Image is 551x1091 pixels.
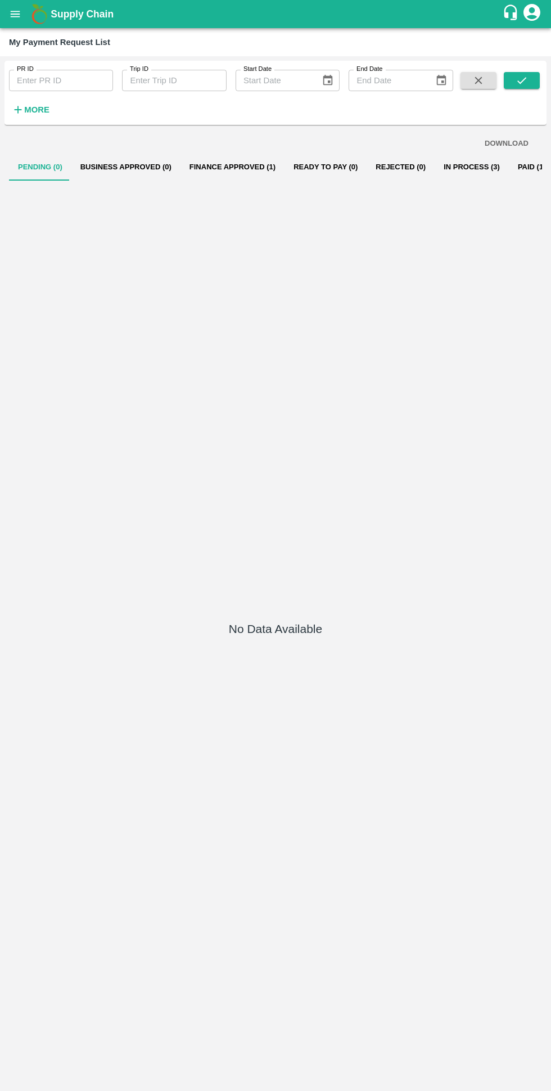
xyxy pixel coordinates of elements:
[431,70,452,91] button: Choose date
[122,70,226,91] input: Enter Trip ID
[24,105,49,114] strong: More
[435,154,509,181] button: In Process (3)
[317,70,338,91] button: Choose date
[349,70,426,91] input: End Date
[51,6,502,22] a: Supply Chain
[9,35,110,50] div: My Payment Request List
[130,65,148,74] label: Trip ID
[356,65,382,74] label: End Date
[28,3,51,25] img: logo
[480,134,533,154] button: DOWNLOAD
[502,4,522,24] div: customer-support
[2,1,28,27] button: open drawer
[284,154,367,181] button: Ready To Pay (0)
[9,154,71,181] button: Pending (0)
[236,70,313,91] input: Start Date
[367,154,435,181] button: Rejected (0)
[71,154,180,181] button: Business Approved (0)
[9,100,52,119] button: More
[9,70,113,91] input: Enter PR ID
[17,65,34,74] label: PR ID
[180,154,284,181] button: Finance Approved (1)
[51,8,114,20] b: Supply Chain
[243,65,272,74] label: Start Date
[229,621,322,637] h5: No Data Available
[522,2,542,26] div: account of current user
